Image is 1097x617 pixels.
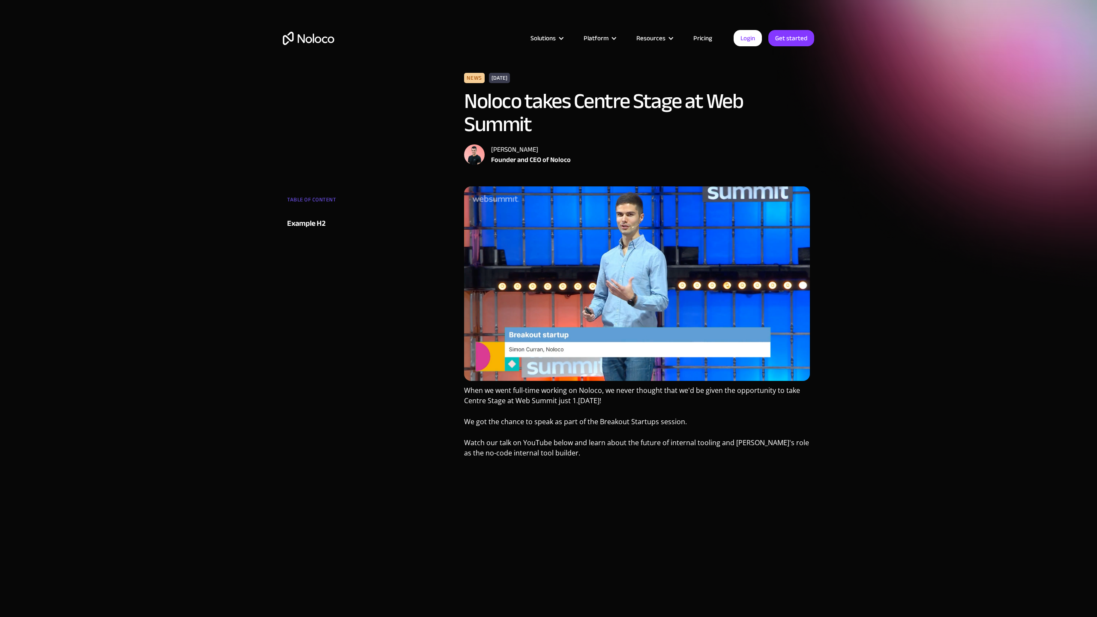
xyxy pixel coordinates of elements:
[584,33,608,44] div: Platform
[573,33,626,44] div: Platform
[287,217,391,230] a: Example H2
[491,144,571,155] div: [PERSON_NAME]
[636,33,665,44] div: Resources
[683,33,723,44] a: Pricing
[287,193,391,210] div: TABLE OF CONTENT
[531,33,556,44] div: Solutions
[464,416,810,433] p: We got the chance to speak as part of the Breakout Startups session.
[283,32,334,45] a: home
[520,33,573,44] div: Solutions
[464,90,810,136] h1: Noloco takes Centre Stage at Web Summit
[626,33,683,44] div: Resources
[464,385,810,412] p: When we went full-time working on Noloco, we never thought that we'd be given the opportunity to ...
[734,30,762,46] a: Login
[464,598,810,615] p: ‍
[768,30,814,46] a: Get started
[464,437,810,464] p: Watch our talk on YouTube below and learn about the future of internal tooling and [PERSON_NAME]'...
[491,155,571,165] div: Founder and CEO of Noloco
[287,217,326,230] div: Example H2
